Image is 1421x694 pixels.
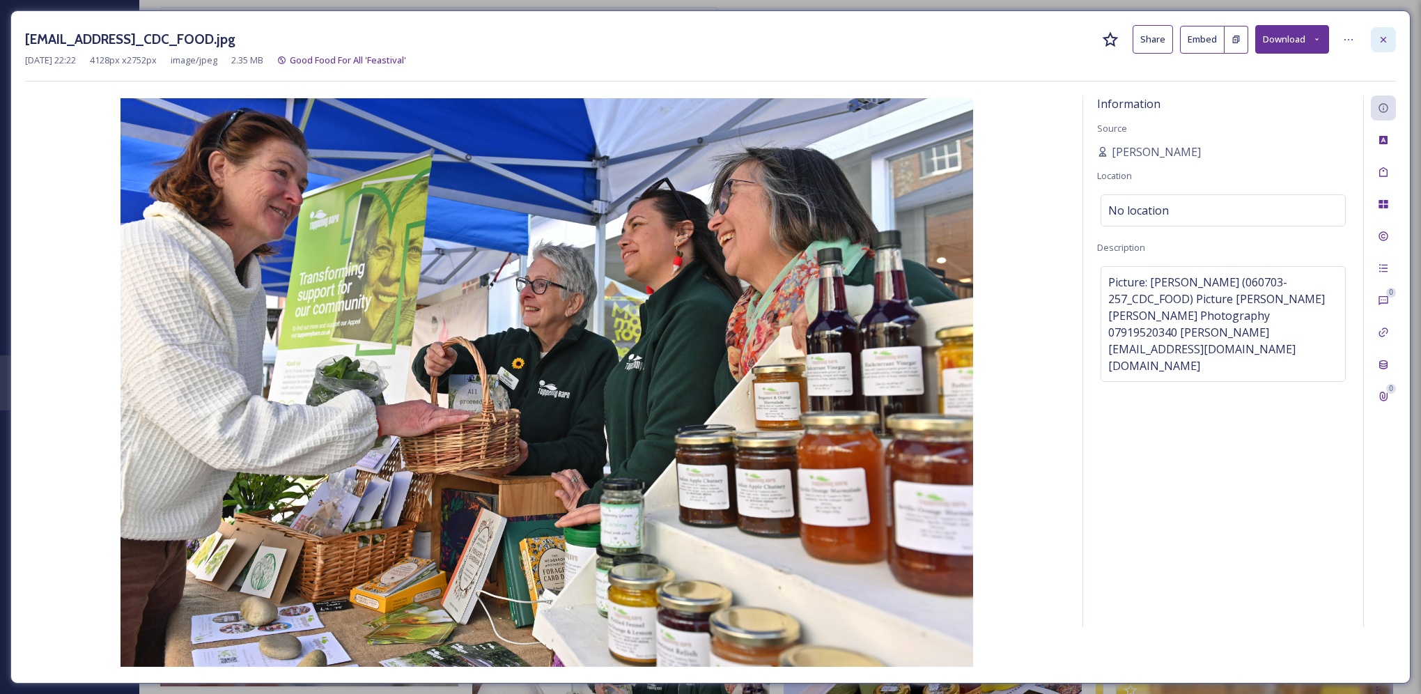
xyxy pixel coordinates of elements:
span: 2.35 MB [231,54,263,67]
span: No location [1108,202,1169,219]
div: 0 [1386,288,1396,298]
span: Location [1097,169,1132,182]
span: [DATE] 22:22 [25,54,76,67]
img: allan%40allanhutchings.com-060703-257_CDC_FOOD.jpg [25,98,1069,667]
span: 4128 px x 2752 px [90,54,157,67]
button: Share [1133,25,1173,54]
span: image/jpeg [171,54,217,67]
h3: [EMAIL_ADDRESS]_CDC_FOOD.jpg [25,29,235,49]
span: Picture: [PERSON_NAME] (060703-257_CDC_FOOD) Picture [PERSON_NAME] [PERSON_NAME] Photography 0791... [1108,274,1338,374]
span: [PERSON_NAME] [1112,144,1201,160]
span: Information [1097,96,1160,111]
span: Good Food For All 'Feastival' [290,54,406,66]
div: 0 [1386,384,1396,394]
button: Embed [1180,26,1225,54]
span: Source [1097,122,1127,134]
span: Description [1097,241,1145,254]
button: Download [1255,25,1329,54]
